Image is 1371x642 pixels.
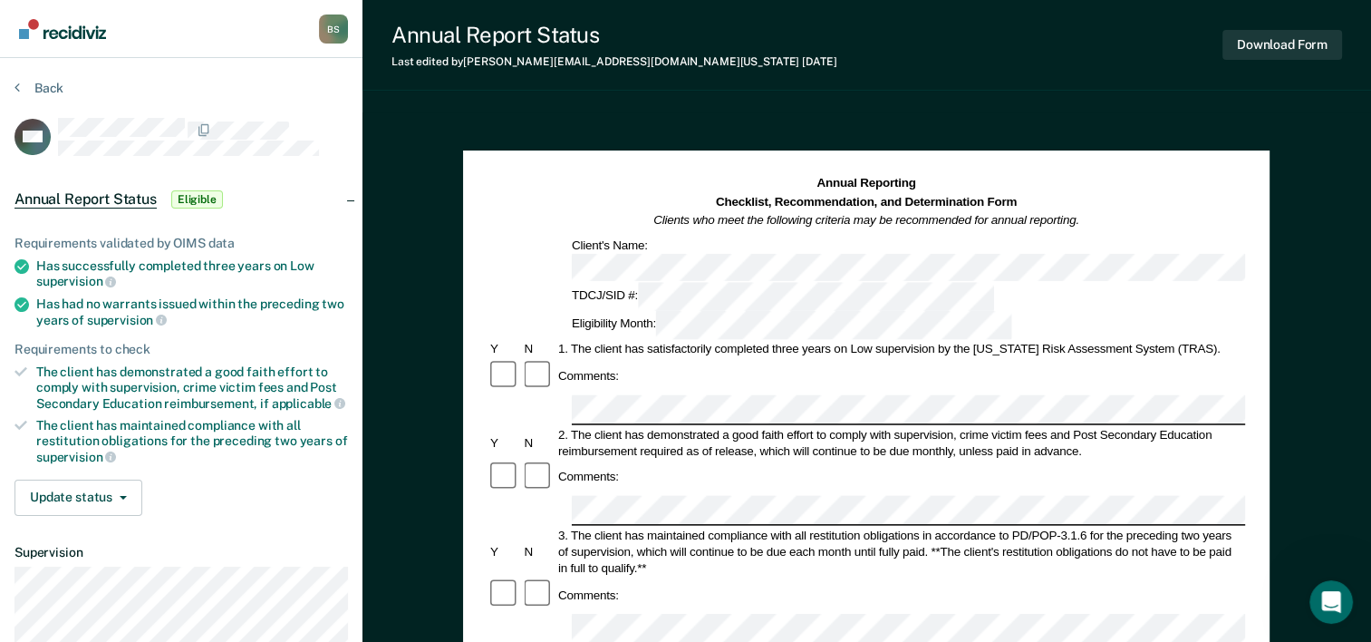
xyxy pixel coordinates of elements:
div: Comments: [555,368,622,384]
div: 1. The client has satisfactorily completed three years on Low supervision by the [US_STATE] Risk ... [555,341,1245,357]
div: Requirements validated by OIMS data [14,236,348,251]
div: 2. The client has demonstrated a good faith effort to comply with supervision, crime victim fees ... [555,426,1245,459]
div: Y [488,341,521,357]
div: Has had no warrants issued within the preceding two years of [36,297,348,327]
button: Update status [14,480,142,516]
button: Download Form [1222,30,1342,60]
div: Comments: [555,587,622,603]
div: Annual Report Status [391,22,836,48]
span: [DATE] [802,55,836,68]
div: TDCJ/SID #: [569,283,997,311]
iframe: Intercom live chat [1309,580,1353,624]
div: The client has maintained compliance with all restitution obligations for the preceding two years of [36,418,348,464]
img: Recidiviz [19,19,106,39]
div: Requirements to check [14,342,348,357]
div: Comments: [555,469,622,485]
span: Eligible [171,190,223,209]
em: Clients who meet the following criteria may be recommended for annual reporting. [654,213,1080,227]
div: N [522,341,555,357]
span: Annual Report Status [14,190,157,209]
dt: Supervision [14,545,348,560]
strong: Checklist, Recommendation, and Determination Form [716,195,1017,209]
strong: Annual Reporting [817,177,916,190]
div: N [522,543,555,559]
span: supervision [36,450,116,464]
div: Y [488,434,521,451]
div: 3. The client has maintained compliance with all restitution obligations in accordance to PD/POP-... [555,527,1245,576]
div: Last edited by [PERSON_NAME][EMAIL_ADDRESS][DOMAIN_NAME][US_STATE] [391,55,836,68]
span: supervision [87,313,167,327]
span: applicable [272,396,345,411]
div: The client has demonstrated a good faith effort to comply with supervision, crime victim fees and... [36,365,348,411]
div: N [522,434,555,451]
div: Y [488,543,521,559]
div: Has successfully completed three years on Low [36,258,348,289]
div: B S [319,15,348,44]
div: Eligibility Month: [569,311,1015,339]
button: Profile dropdown button [319,15,348,44]
span: supervision [36,274,116,288]
button: Back [14,80,63,96]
